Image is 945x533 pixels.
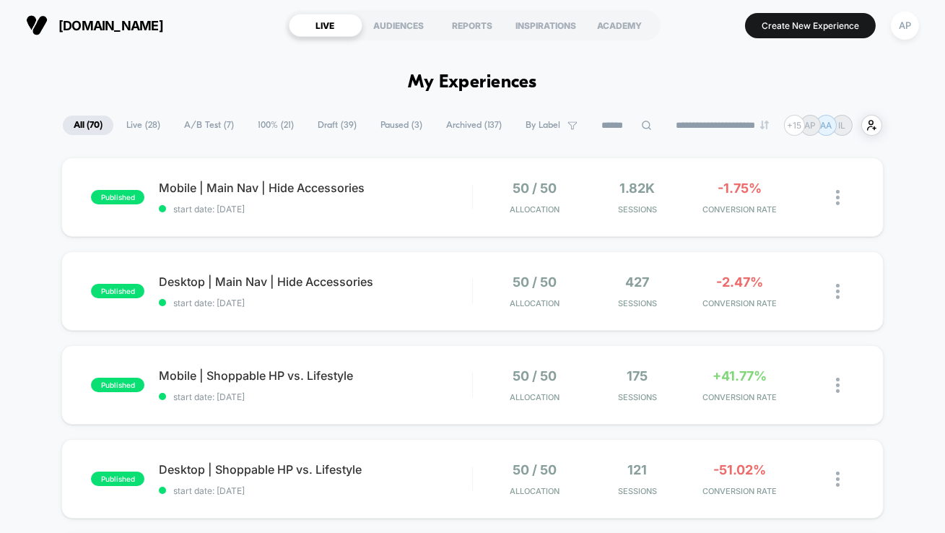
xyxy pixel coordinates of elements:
[839,120,846,131] p: IL
[590,392,685,402] span: Sessions
[159,274,472,289] span: Desktop | Main Nav | Hide Accessories
[590,486,685,496] span: Sessions
[692,204,788,214] span: CONVERSION RATE
[821,120,832,131] p: AA
[159,204,472,214] span: start date: [DATE]
[692,298,788,308] span: CONVERSION RATE
[513,462,557,477] span: 50 / 50
[91,472,144,486] span: published
[408,72,537,93] h1: My Experiences
[91,378,144,392] span: published
[510,392,560,402] span: Allocation
[247,116,305,135] span: 100% ( 21 )
[836,378,840,393] img: close
[370,116,433,135] span: Paused ( 3 )
[692,392,788,402] span: CONVERSION RATE
[513,181,557,196] span: 50 / 50
[22,14,167,37] button: [DOMAIN_NAME]
[784,115,805,136] div: + 15
[159,462,472,477] span: Desktop | Shoppable HP vs. Lifestyle
[619,181,655,196] span: 1.82k
[745,13,876,38] button: Create New Experience
[836,472,840,487] img: close
[436,14,510,37] div: REPORTS
[718,181,762,196] span: -1.75%
[510,14,583,37] div: INSPIRATIONS
[63,116,113,135] span: All ( 70 )
[627,462,647,477] span: 121
[307,116,367,135] span: Draft ( 39 )
[510,298,560,308] span: Allocation
[159,368,472,383] span: Mobile | Shoppable HP vs. Lifestyle
[91,284,144,298] span: published
[159,391,472,402] span: start date: [DATE]
[26,14,48,36] img: Visually logo
[526,120,560,131] span: By Label
[590,204,685,214] span: Sessions
[362,14,436,37] div: AUDIENCES
[627,368,648,383] span: 175
[760,121,769,129] img: end
[513,368,557,383] span: 50 / 50
[510,204,560,214] span: Allocation
[891,12,919,40] div: AP
[58,18,163,33] span: [DOMAIN_NAME]
[583,14,657,37] div: ACADEMY
[159,485,472,496] span: start date: [DATE]
[713,462,766,477] span: -51.02%
[625,274,649,290] span: 427
[716,274,763,290] span: -2.47%
[836,190,840,205] img: close
[173,116,245,135] span: A/B Test ( 7 )
[805,120,816,131] p: AP
[91,190,144,204] span: published
[513,274,557,290] span: 50 / 50
[590,298,685,308] span: Sessions
[713,368,767,383] span: +41.77%
[887,11,923,40] button: AP
[836,284,840,299] img: close
[510,486,560,496] span: Allocation
[116,116,171,135] span: Live ( 28 )
[692,486,788,496] span: CONVERSION RATE
[159,181,472,195] span: Mobile | Main Nav | Hide Accessories
[159,298,472,308] span: start date: [DATE]
[435,116,513,135] span: Archived ( 137 )
[289,14,362,37] div: LIVE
